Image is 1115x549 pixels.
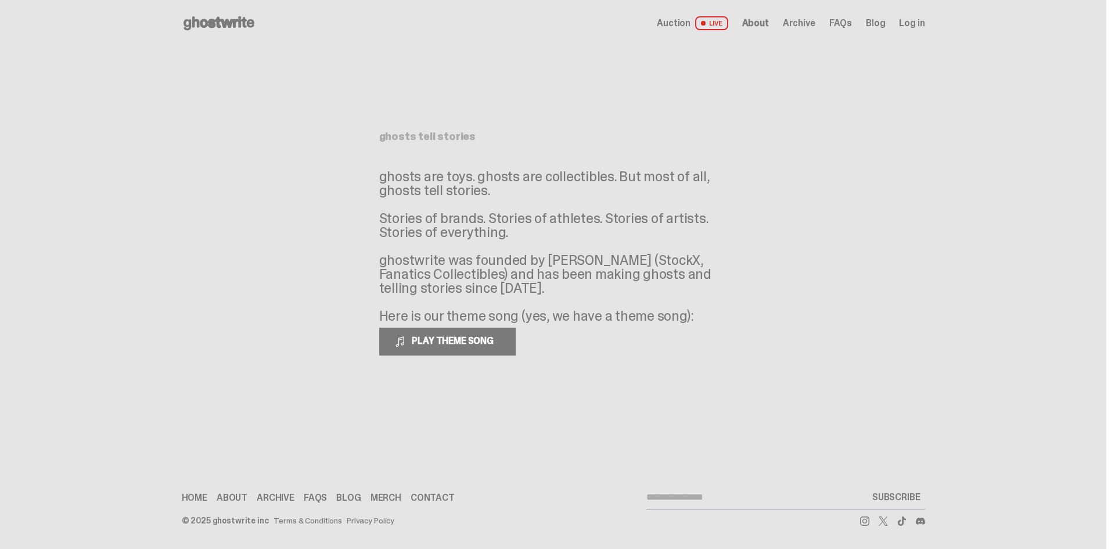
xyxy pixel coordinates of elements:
span: Auction [657,19,690,28]
span: PLAY THEME SONG [407,335,501,347]
a: Archive [257,493,294,503]
a: Archive [783,19,815,28]
a: FAQs [304,493,327,503]
a: Blog [336,493,361,503]
h1: ghosts tell stories [379,131,728,142]
a: Auction LIVE [657,16,728,30]
a: Merch [371,493,401,503]
a: About [742,19,769,28]
a: Home [182,493,207,503]
a: About [217,493,247,503]
a: Blog [866,19,885,28]
a: FAQs [829,19,852,28]
span: LIVE [695,16,728,30]
button: PLAY THEME SONG [379,328,516,356]
a: Privacy Policy [347,516,394,525]
a: Contact [411,493,455,503]
a: Terms & Conditions [274,516,342,525]
button: SUBSCRIBE [868,486,925,509]
p: ghosts are toys. ghosts are collectibles. But most of all, ghosts tell stories. Stories of brands... [379,170,728,323]
div: © 2025 ghostwrite inc [182,516,269,525]
a: Log in [899,19,925,28]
